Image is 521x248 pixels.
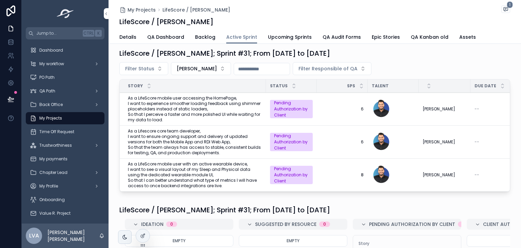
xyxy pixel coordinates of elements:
a: Pending Authorization by Client [270,133,313,151]
span: [PERSON_NAME] [177,65,217,72]
a: -- [475,139,517,145]
a: 8 [321,172,364,178]
a: [PERSON_NAME] [423,106,466,112]
span: -- [475,106,479,112]
span: -- [475,172,479,178]
a: Onboarding [26,194,104,206]
a: Backlog [195,31,215,45]
p: [PERSON_NAME] [PERSON_NAME] [47,229,99,243]
div: scrollable content [22,39,109,224]
span: QA Kanban old [411,34,448,40]
span: SPs [347,83,355,89]
button: Select Button [119,62,168,75]
a: Epic Stories [372,31,400,45]
a: Pending Authorization by Client [270,100,313,118]
span: Details [119,34,136,40]
div: Pending Authorization by Client [274,100,309,118]
span: Backlog [195,34,215,40]
span: My Projects [39,116,62,121]
div: 0 [323,222,326,227]
span: Assets [459,34,476,40]
span: Epic Stories [372,34,400,40]
button: Select Button [171,62,231,75]
a: My payments [26,153,104,165]
button: 1 [501,5,510,14]
span: My Profile [39,183,58,189]
a: Details [119,31,136,45]
span: QA Audit Forms [323,34,361,40]
span: Dashboard [39,48,63,53]
span: Story [128,83,143,89]
a: Dashboard [26,44,104,56]
img: App logo [55,8,76,19]
span: PO Path [39,75,55,80]
a: Time Off Request [26,126,104,138]
a: QA Audit Forms [323,31,361,45]
span: Empty [173,238,186,244]
span: Suggested by Resource [255,221,316,228]
a: Assets [459,31,476,45]
span: Status [270,83,288,89]
span: 1 [507,1,513,8]
a: My Projects [119,6,156,13]
span: Pending Authorization by Client [369,221,455,228]
a: LifeScore / [PERSON_NAME] [162,6,230,13]
a: QA Path [26,85,104,97]
span: [PERSON_NAME] [423,139,455,145]
a: My Profile [26,180,104,192]
a: My Projects [26,112,104,124]
a: As a Lifescore core team developer, I want to ensure ongoing support and delivery of updated vers... [128,128,262,156]
a: Pending Authorization by Client [270,166,313,184]
span: My Projects [128,6,156,13]
a: As a LifeScore mobile user accessing the HomePage, I want to experience smoother loading feedback... [128,95,262,123]
a: Upcoming Sprints [268,31,312,45]
span: Due Date [475,83,496,89]
span: Onboarding [39,197,65,202]
a: [PERSON_NAME] [423,139,466,145]
a: QA Kanban old [411,31,448,45]
span: Empty [287,238,300,244]
span: Filter Status [125,65,154,72]
span: [PERSON_NAME] [423,106,455,112]
span: K [96,31,101,36]
a: Value R. Project [26,207,104,219]
span: QA Dashboard [147,34,184,40]
a: Chapter Lead [26,166,104,179]
div: Pending Authorization by Client [274,166,309,184]
h1: LifeScore / [PERSON_NAME]; Sprint #31; From [DATE] to [DATE] [119,49,330,58]
h1: LifeScore / [PERSON_NAME] [119,17,213,26]
a: Active Sprint [226,31,257,44]
span: Filter Responsible of QA [298,65,358,72]
span: Value R. Project [39,211,71,216]
a: Trustworthiness [26,139,104,152]
span: Chapter Lead [39,170,67,175]
a: My workflow [26,58,104,70]
span: Talent [372,83,389,89]
span: Ctrl [83,30,94,37]
button: Jump to...CtrlK [26,27,104,39]
span: Ideation [141,221,163,228]
h1: LifeScore / [PERSON_NAME]; Sprint #31; From [DATE] to [DATE] [119,205,330,215]
a: -- [475,172,517,178]
span: QA Path [39,88,55,94]
a: 6 [321,139,364,145]
div: Pending Authorization by Client [274,133,309,151]
span: Story [359,241,456,246]
span: Jump to... [36,31,80,36]
span: Upcoming Sprints [268,34,312,40]
span: Active Sprint [226,34,257,40]
span: LVA [29,232,39,240]
a: QA Dashboard [147,31,184,45]
a: -- [475,106,517,112]
span: Trustworthiness [39,143,72,148]
span: Time Off Request [39,129,74,135]
a: As a LifeScore mobile user with an active wearable device, I want to see a visual layout of my Sl... [128,161,262,189]
a: [PERSON_NAME] [423,172,466,178]
div: 0 [170,222,173,227]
